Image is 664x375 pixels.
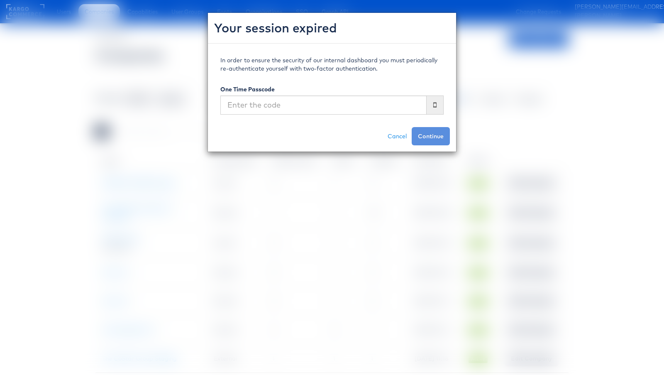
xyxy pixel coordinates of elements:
[412,127,450,145] button: Continue
[220,85,275,93] label: One Time Passcode
[214,19,450,37] h2: Your session expired
[220,56,444,73] p: In order to ensure the security of our internal dashboard you must periodically re-authenticate y...
[220,96,427,115] input: Enter the code
[383,127,412,145] a: Cancel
